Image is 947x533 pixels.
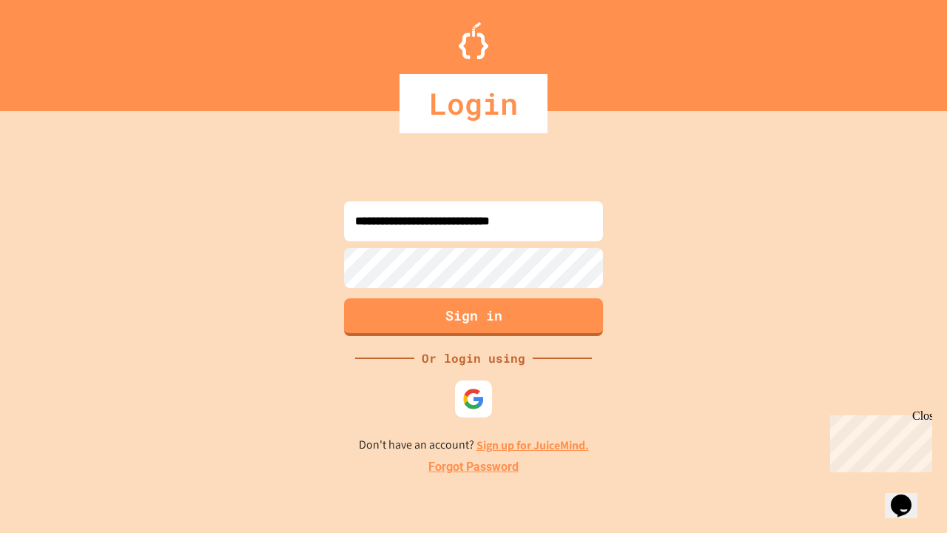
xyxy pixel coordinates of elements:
[428,458,519,476] a: Forgot Password
[462,388,485,410] img: google-icon.svg
[344,298,603,336] button: Sign in
[359,436,589,455] p: Don't have an account?
[824,409,932,472] iframe: chat widget
[476,438,589,453] a: Sign up for JuiceMind.
[885,474,932,518] iframe: chat widget
[459,22,488,59] img: Logo.svg
[414,349,533,367] div: Or login using
[400,74,547,133] div: Login
[6,6,102,94] div: Chat with us now!Close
